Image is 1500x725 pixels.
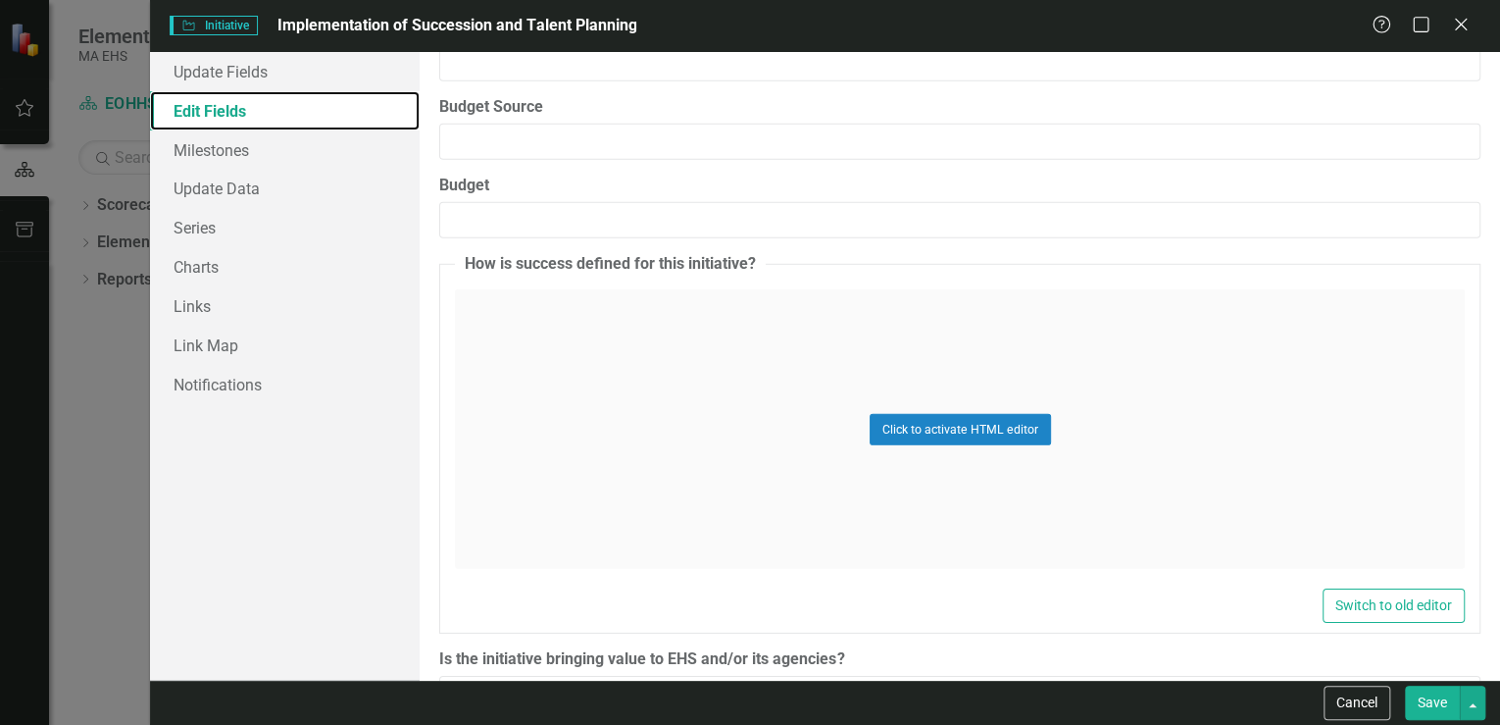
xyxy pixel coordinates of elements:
[150,130,420,170] a: Milestones
[150,208,420,247] a: Series
[150,286,420,326] a: Links
[150,91,420,130] a: Edit Fields
[150,247,420,286] a: Charts
[870,414,1051,445] button: Click to activate HTML editor
[1405,686,1460,720] button: Save
[439,96,1480,119] label: Budget Source
[170,16,258,35] span: Initiative
[150,169,420,208] a: Update Data
[1324,686,1390,720] button: Cancel
[455,253,766,276] legend: How is success defined for this initiative?
[150,52,420,91] a: Update Fields
[150,326,420,365] a: Link Map
[439,648,1480,671] label: Is the initiative bringing value to EHS and/or its agencies?
[1323,589,1465,623] button: Switch to old editor
[277,16,636,34] span: Implementation of Succession and Talent Planning
[150,365,420,404] a: Notifications
[439,175,1480,197] label: Budget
